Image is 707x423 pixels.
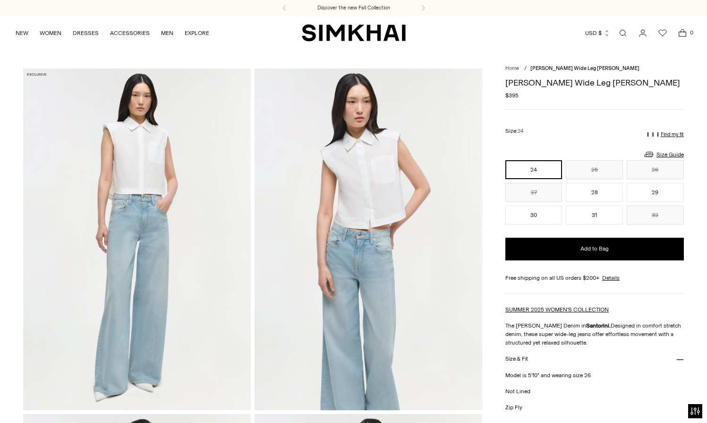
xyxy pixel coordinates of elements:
h3: Size & Fit [505,356,528,362]
a: Discover the new Fall Collection [317,4,390,12]
a: Wishlist [653,24,672,43]
button: 29 [627,183,684,202]
a: Open search modal [613,24,632,43]
button: 28 [566,183,623,202]
button: 27 [505,183,562,202]
span: [PERSON_NAME] Wide Leg [PERSON_NAME] [530,65,639,71]
div: / [524,65,527,73]
h1: [PERSON_NAME] Wide Leg [PERSON_NAME] [505,78,684,87]
p: Not Lined [505,387,684,396]
button: 26 [627,160,684,179]
a: Home [505,65,519,71]
a: NEW [16,23,28,43]
nav: breadcrumbs [505,65,684,73]
p: The [PERSON_NAME] Denim in Designed in comfort stretch denim, these super wide-leg jeans offer ef... [505,321,684,347]
button: 25 [566,160,623,179]
img: Greer Wide Leg Jean [255,69,482,410]
a: Go to the account page [633,24,652,43]
strong: Santorini. [586,322,611,329]
a: MEN [161,23,173,43]
p: Model is 5'10" and wearing size 26 [505,371,684,380]
div: Free shipping on all US orders $200+ [505,274,684,282]
span: $395 [505,91,519,100]
button: Size & Fit [505,347,684,371]
a: SIMKHAI [302,24,406,42]
a: ACCESSORIES [110,23,150,43]
a: Details [602,274,620,282]
label: Size: [505,127,523,136]
button: 30 [505,206,562,224]
p: Zip Fly [505,403,684,412]
span: Add to Bag [580,245,609,253]
a: EXPLORE [185,23,209,43]
button: USD $ [585,23,610,43]
a: DRESSES [73,23,99,43]
button: 32 [627,206,684,224]
a: Open cart modal [673,24,692,43]
button: Add to Bag [505,238,684,260]
img: Greer Wide Leg Jean [23,69,251,410]
button: 24 [505,160,562,179]
a: Size Guide [643,148,684,160]
a: SUMMER 2025 WOMEN'S COLLECTION [505,306,609,313]
span: 24 [518,128,523,134]
span: 0 [687,28,696,37]
a: WOMEN [40,23,61,43]
button: 31 [566,206,623,224]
